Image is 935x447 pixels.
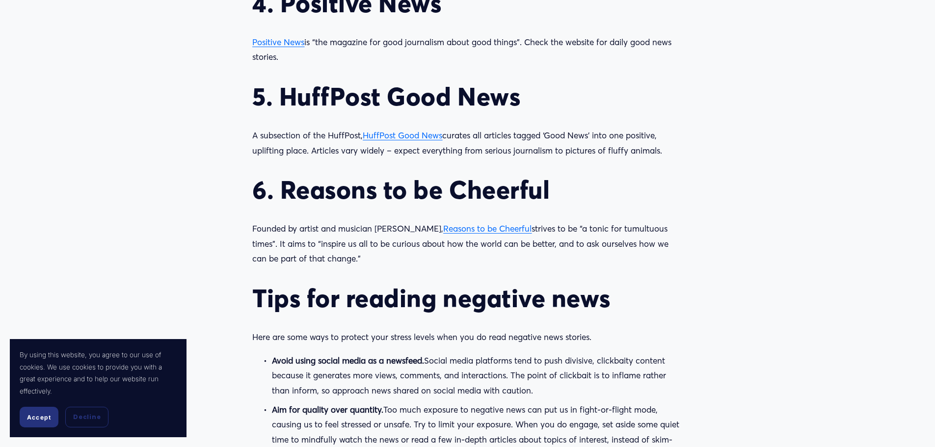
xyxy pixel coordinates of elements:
p: Founded by artist and musician [PERSON_NAME], strives to be “a tonic for tumultuous times”. It ai... [252,221,682,266]
span: Accept [27,414,51,421]
p: Here are some ways to protect your stress levels when you do read negative news stories. [252,330,682,345]
p: is “the magazine for good journalism about good things”. Check the website for daily good news st... [252,35,682,65]
p: A subsection of the HuffPost, curates all articles tagged ‘Good News’ into one positive, upliftin... [252,128,682,158]
h2: 6. Reasons to be Cheerful [252,175,682,205]
h2: 5. HuffPost Good News [252,81,682,111]
span: Decline [73,413,101,421]
section: Cookie banner [10,339,187,437]
button: Decline [65,407,108,427]
a: Positive News [252,37,304,47]
a: Reasons to be Cheerful [443,223,532,234]
button: Accept [20,407,58,427]
p: By using this website, you agree to our use of cookies. We use cookies to provide you with a grea... [20,349,177,397]
a: HuffPost Good News [363,130,442,140]
h2: Tips for reading negative news [252,283,682,313]
strong: Aim for quality over quantity. [272,404,383,415]
p: Social media platforms tend to push divisive, clickbaity content because it generates more views,... [272,353,682,398]
strong: Avoid using social media as a newsfeed. [272,355,424,366]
